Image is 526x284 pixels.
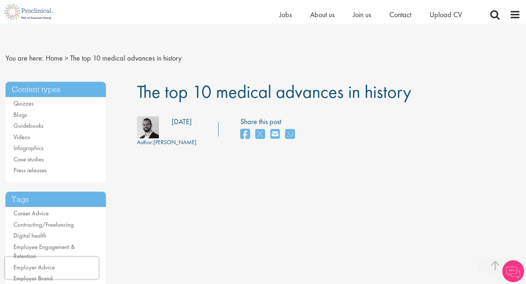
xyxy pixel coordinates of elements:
span: The top 10 medical advances in history [70,53,182,63]
div: [PERSON_NAME] [137,138,197,147]
a: Infographics [14,144,43,152]
a: share on facebook [240,127,250,142]
a: Contact [389,10,411,19]
label: Share this post [240,116,298,127]
a: Case studies [14,155,44,163]
a: Guidebooks [14,122,43,130]
a: breadcrumb link [46,53,63,63]
a: share on email [270,127,280,142]
h3: Content types [5,82,106,97]
a: Quizzes [14,99,34,107]
a: Press releases [14,166,47,174]
span: The top 10 medical advances in history [137,80,411,103]
a: About us [310,10,335,19]
iframe: reCAPTCHA [5,257,99,279]
a: Digital health [14,231,46,239]
div: [DATE] [172,116,192,127]
a: Jobs [279,10,292,19]
a: share on twitter [255,127,265,142]
a: Upload CV [430,10,462,19]
a: Contracting/Freelancing [14,220,74,229]
img: Chatbot [502,260,524,282]
a: Blogs [14,111,27,119]
span: > [65,53,68,63]
span: Author: [137,138,153,146]
a: Career Advice [14,209,49,217]
a: share on whats app [285,127,295,142]
img: 76d2c18e-6ce3-4617-eefd-08d5a473185b [137,116,159,138]
a: Employee Engagement & Retention [14,243,75,260]
h3: Tags [5,192,106,207]
a: Join us [353,10,371,19]
a: Videos [14,133,30,141]
span: You are here: [5,53,44,63]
